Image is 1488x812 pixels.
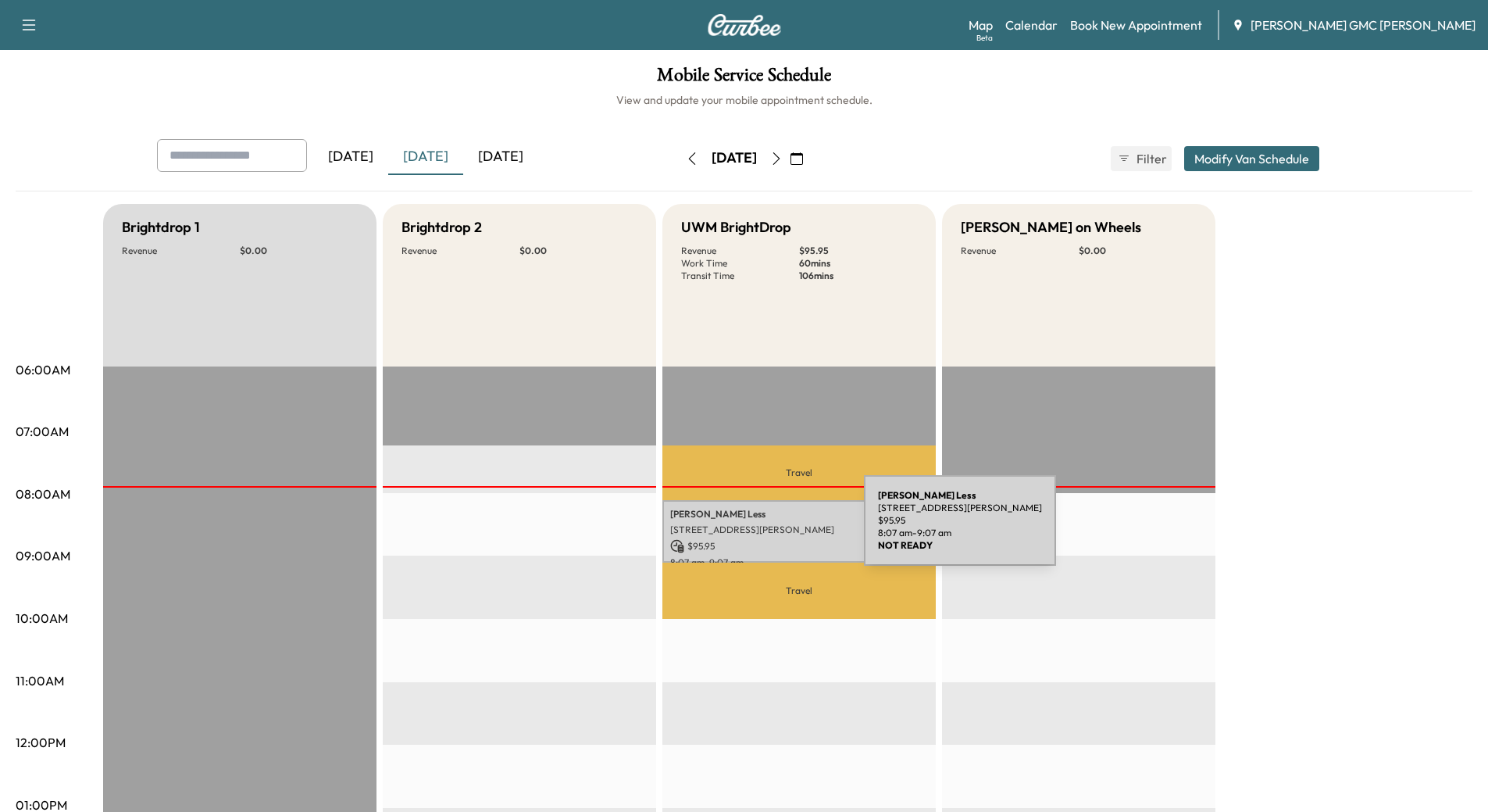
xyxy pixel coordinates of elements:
h6: View and update your mobile appointment schedule. [16,92,1472,108]
h5: [PERSON_NAME] on Wheels [961,216,1141,238]
p: $ 0.00 [240,245,358,257]
a: MapBeta [969,16,993,34]
p: 8:07 am - 9:07 am [878,527,1042,539]
b: [PERSON_NAME] Less [878,489,976,501]
a: Calendar [1005,16,1058,34]
p: [STREET_ADDRESS][PERSON_NAME] [670,524,928,536]
div: [DATE] [388,139,463,175]
b: NOT READY [878,539,933,551]
p: Revenue [401,245,519,257]
p: $ 95.95 [878,514,1042,527]
h5: Brightdrop 2 [401,216,482,238]
p: [STREET_ADDRESS][PERSON_NAME] [878,502,1042,514]
p: Work Time [681,257,799,270]
h1: Mobile Service Schedule [16,66,1472,92]
span: Filter [1137,149,1165,168]
p: 08:00AM [16,485,70,503]
h5: Brightdrop 1 [122,216,200,238]
p: Revenue [122,245,240,257]
div: Beta [976,32,993,44]
p: Transit Time [681,270,799,282]
h5: UWM BrightDrop [681,216,791,238]
p: $ 95.95 [799,245,917,257]
div: [DATE] [463,139,538,175]
p: 06:00AM [16,360,70,379]
p: $ 0.00 [1079,245,1197,257]
a: Book New Appointment [1070,16,1202,34]
span: [PERSON_NAME] GMC [PERSON_NAME] [1251,16,1476,34]
p: [PERSON_NAME] Less [670,508,928,520]
p: Revenue [681,245,799,257]
p: 12:00PM [16,733,66,752]
p: 106 mins [799,270,917,282]
p: 10:00AM [16,609,68,628]
p: Travel [662,445,936,500]
img: Curbee Logo [707,14,782,36]
p: 11:00AM [16,671,64,690]
div: [DATE] [712,148,757,168]
p: $ 0.00 [519,245,637,257]
p: 09:00AM [16,546,70,565]
p: 07:00AM [16,422,69,441]
p: 8:07 am - 9:07 am [670,556,928,569]
div: [DATE] [313,139,388,175]
p: $ 95.95 [670,539,928,553]
p: Revenue [961,245,1079,257]
p: Travel [662,563,936,618]
p: 60 mins [799,257,917,270]
button: Modify Van Schedule [1184,146,1319,171]
button: Filter [1111,146,1172,171]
